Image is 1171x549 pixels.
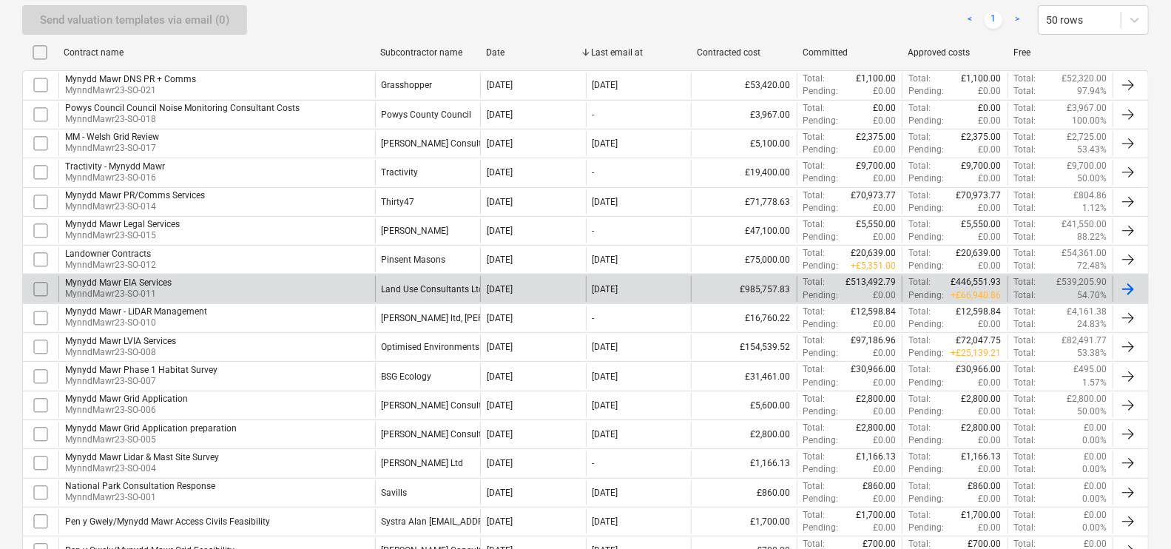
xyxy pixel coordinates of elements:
div: £53,420.00 [691,73,797,98]
p: £1,166.13 [856,451,896,463]
p: £41,550.00 [1062,218,1107,231]
iframe: Chat Widget [1097,478,1171,549]
p: Pending : [908,85,944,98]
p: £0.00 [979,102,1002,115]
div: £5,600.00 [691,393,797,418]
div: Eversheds Sutherland [382,226,449,236]
p: £0.00 [873,85,896,98]
p: £1,100.00 [856,73,896,85]
p: £12,598.84 [851,306,896,318]
p: Total : [1014,218,1036,231]
p: £0.00 [1084,451,1107,463]
div: £75,000.00 [691,247,797,272]
p: 0.00% [1082,463,1107,476]
p: £82,491.77 [1062,334,1107,347]
p: £2,375.00 [962,131,1002,144]
div: [DATE] [593,255,618,265]
div: Pen y Gwely/Mynydd Mawr Access Civils Feasibility [65,516,270,527]
a: Previous page [961,11,979,29]
div: Approved costs [908,47,1002,58]
p: 50.00% [1077,405,1107,418]
p: Total : [908,218,931,231]
p: Total : [1014,306,1036,318]
p: £0.00 [873,377,896,389]
p: Total : [1014,434,1036,447]
p: £2,800.00 [962,393,1002,405]
div: Mynydd Mawr Legal Services [65,219,180,229]
div: Mynydd Mawr EIA Services [65,277,172,288]
div: [DATE] [593,342,618,352]
p: 53.38% [1077,347,1107,360]
p: MynndMawr23-SO-014 [65,201,205,213]
div: [DATE] [487,110,513,120]
div: [DATE] [593,138,618,149]
div: Free [1013,47,1107,58]
div: [DATE] [487,313,513,323]
p: Total : [908,393,931,405]
p: Total : [1014,509,1036,522]
p: Total : [1014,131,1036,144]
div: [DATE] [487,429,513,439]
p: MynndMawr23-SO-001 [65,491,215,504]
p: Total : [908,276,931,289]
div: [DATE] [593,371,618,382]
p: Total : [908,306,931,318]
div: Thirty47 [382,197,415,207]
p: MynndMawr23-SO-021 [65,84,196,97]
p: £52,320.00 [1062,73,1107,85]
p: Pending : [803,405,839,418]
div: £31,461.00 [691,363,797,388]
p: £2,800.00 [962,422,1002,434]
p: £0.00 [873,144,896,156]
p: 1.12% [1082,202,1107,215]
p: £0.00 [873,231,896,243]
div: Mynydd Mawr LVIA Services [65,336,176,346]
p: £2,800.00 [1067,393,1107,405]
p: Total : [1014,247,1036,260]
p: Total : [908,422,931,434]
div: [DATE] [487,80,513,90]
div: £1,700.00 [691,509,797,534]
p: Pending : [803,144,839,156]
p: 24.83% [1077,318,1107,331]
p: £5,550.00 [962,218,1002,231]
p: Total : [1014,231,1036,243]
div: Committed [803,47,897,58]
div: Savills [382,488,408,498]
p: Pending : [803,493,839,505]
p: MynndMawr23-SO-015 [65,229,180,242]
div: National Park Consultation Response [65,481,215,491]
div: Date [486,47,580,58]
p: 88.22% [1077,231,1107,243]
div: Blake Clough Consulting [382,429,495,439]
p: Total : [803,73,826,85]
p: Total : [803,422,826,434]
div: Mynydd Mawr PR/Comms Services [65,190,205,201]
p: MynndMawr23-SO-010 [65,317,207,329]
p: Total : [803,363,826,376]
p: 72.48% [1077,260,1107,272]
p: £20,639.00 [851,247,896,260]
div: Mynydd Mawr Phase 1 Habitat Survey [65,365,217,375]
p: £0.00 [979,522,1002,534]
p: £20,639.00 [956,247,1002,260]
div: Dulas ltd, Lynn Holloway [382,313,533,323]
p: 0.00% [1082,522,1107,534]
div: [DATE] [487,284,513,294]
div: Optimised Environments Limited [382,342,512,352]
div: Mynydd Mawr Lidar & Mast Site Survey [65,452,219,462]
p: MynndMawr23-SO-016 [65,172,165,184]
a: Next page [1008,11,1026,29]
p: Total : [908,480,931,493]
p: Pending : [803,377,839,389]
p: Pending : [803,172,839,185]
div: Mynydd Mawr Grid Application preparation [65,423,237,434]
p: Total : [1014,160,1036,172]
div: [DATE] [593,429,618,439]
p: £495.00 [1073,363,1107,376]
p: Total : [803,306,826,318]
p: £0.00 [979,231,1002,243]
p: £0.00 [873,522,896,534]
p: Total : [803,451,826,463]
p: £30,966.00 [956,363,1002,376]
